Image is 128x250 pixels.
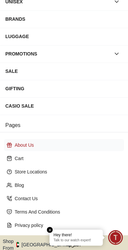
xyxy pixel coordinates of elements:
[54,232,99,238] div: Hey there!
[15,142,119,148] p: About Us
[5,100,123,112] div: CASIO SALE
[5,48,111,60] div: PROMOTIONS
[7,157,121,171] div: Find your dream watch—experts ready to assist!
[7,180,121,207] div: Chat with us now
[16,242,19,247] img: United Arab Emirates
[54,238,99,243] p: Talk to our watch expert!
[5,30,123,42] div: LUGGAGE
[108,7,121,20] em: Minimize
[1,227,62,249] div: Home
[7,129,121,154] div: Timehousecompany
[7,7,20,20] img: Company logo
[80,241,111,247] span: Conversation
[15,168,119,175] p: Store Locations
[108,230,123,245] div: Chat Widget
[15,209,119,215] p: Terms And Conditions
[63,227,127,249] div: Conversation
[5,13,123,25] div: BRANDS
[24,241,38,247] span: Home
[5,65,123,77] div: SALE
[5,83,123,95] div: GIFTING
[29,189,110,198] span: Chat with us now
[15,155,119,162] p: Cart
[15,222,119,229] p: Privacy policy
[15,182,119,189] p: Blog
[15,195,119,202] p: Contact Us
[47,227,53,233] em: Close tooltip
